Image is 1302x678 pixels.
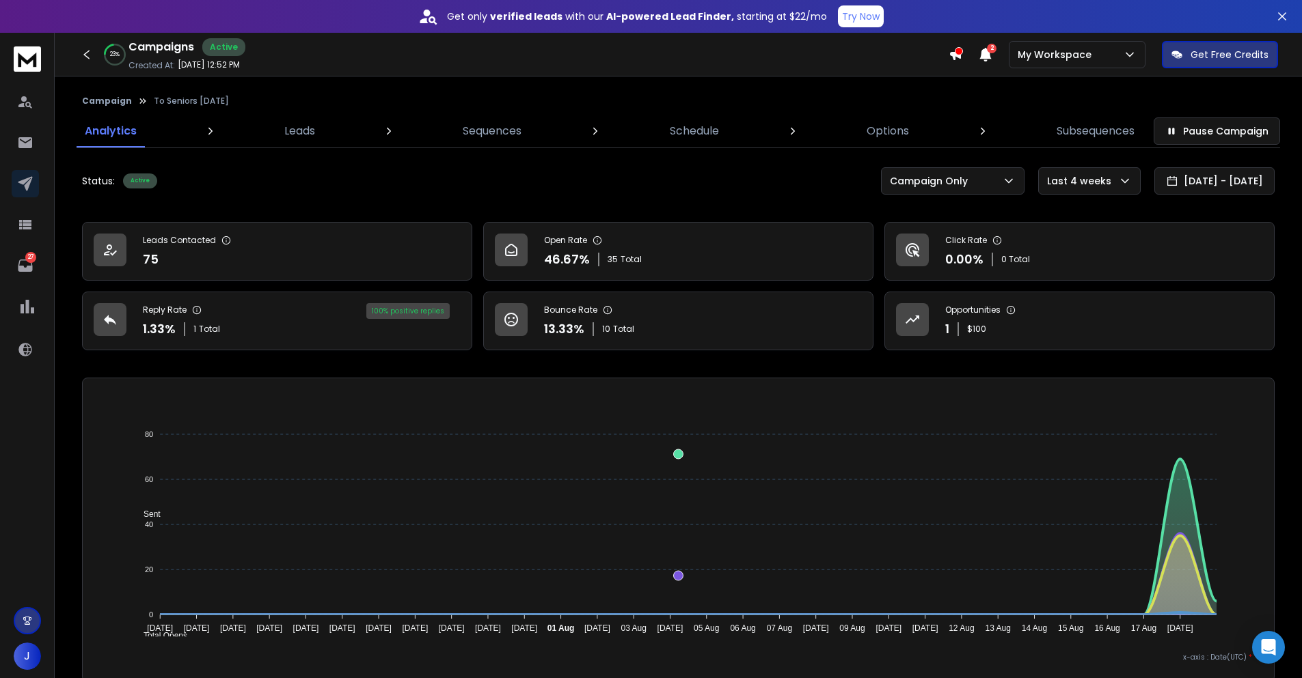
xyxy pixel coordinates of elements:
[145,565,153,574] tspan: 20
[123,173,157,188] div: Active
[949,623,974,633] tspan: 12 Aug
[544,250,590,269] p: 46.67 %
[25,252,36,263] p: 27
[1022,623,1047,633] tspan: 14 Aug
[145,475,153,483] tspan: 60
[128,39,194,55] h1: Campaigns
[967,324,986,335] p: $ 100
[767,623,792,633] tspan: 07 Aug
[14,46,41,72] img: logo
[82,174,115,188] p: Status:
[199,324,220,335] span: Total
[284,123,315,139] p: Leads
[986,623,1011,633] tspan: 13 Aug
[143,320,176,339] p: 1.33 %
[662,115,727,147] a: Schedule
[1162,41,1278,68] button: Get Free Credits
[884,222,1275,281] a: Click Rate0.00%0 Total
[366,303,450,319] div: 100 % positive replies
[1191,48,1269,61] p: Get Free Credits
[730,623,755,633] tspan: 06 Aug
[14,642,41,670] button: J
[842,10,880,23] p: Try Now
[544,235,587,246] p: Open Rate
[193,324,196,335] span: 1
[670,123,719,139] p: Schedule
[276,115,323,147] a: Leads
[133,631,187,640] span: Total Opens
[945,250,984,269] p: 0.00 %
[483,292,873,350] a: Bounce Rate13.33%10Total
[657,623,683,633] tspan: [DATE]
[447,10,827,23] p: Get only with our starting at $22/mo
[143,250,159,269] p: 75
[82,96,132,107] button: Campaign
[105,652,1252,662] p: x-axis : Date(UTC)
[987,44,996,53] span: 2
[220,623,246,633] tspan: [DATE]
[511,623,537,633] tspan: [DATE]
[439,623,465,633] tspan: [DATE]
[544,320,584,339] p: 13.33 %
[803,623,829,633] tspan: [DATE]
[621,254,642,265] span: Total
[602,324,610,335] span: 10
[1058,623,1083,633] tspan: 15 Aug
[606,10,734,23] strong: AI-powered Lead Finder,
[1154,167,1275,195] button: [DATE] - [DATE]
[145,430,153,438] tspan: 80
[402,623,428,633] tspan: [DATE]
[890,174,973,188] p: Campaign Only
[463,123,521,139] p: Sequences
[694,623,719,633] tspan: 05 Aug
[1018,48,1097,61] p: My Workspace
[547,623,575,633] tspan: 01 Aug
[178,59,240,70] p: [DATE] 12:52 PM
[838,5,884,27] button: Try Now
[184,623,210,633] tspan: [DATE]
[366,623,392,633] tspan: [DATE]
[912,623,938,633] tspan: [DATE]
[329,623,355,633] tspan: [DATE]
[145,520,153,528] tspan: 40
[544,305,597,315] p: Bounce Rate
[945,320,949,339] p: 1
[884,292,1275,350] a: Opportunities1$100
[149,610,153,619] tspan: 0
[621,623,646,633] tspan: 03 Aug
[143,305,187,315] p: Reply Rate
[1131,623,1156,633] tspan: 17 Aug
[143,235,216,246] p: Leads Contacted
[475,623,501,633] tspan: [DATE]
[483,222,873,281] a: Open Rate46.67%35Total
[1001,254,1030,265] p: 0 Total
[1167,623,1193,633] tspan: [DATE]
[608,254,618,265] span: 35
[154,96,229,107] p: To Seniors [DATE]
[202,38,245,56] div: Active
[858,115,917,147] a: Options
[839,623,865,633] tspan: 09 Aug
[945,305,1001,315] p: Opportunities
[1057,123,1135,139] p: Subsequences
[613,324,634,335] span: Total
[133,509,161,519] span: Sent
[147,623,173,633] tspan: [DATE]
[12,252,39,279] a: 27
[455,115,530,147] a: Sequences
[82,292,472,350] a: Reply Rate1.33%1Total100% positive replies
[293,623,319,633] tspan: [DATE]
[945,235,987,246] p: Click Rate
[1094,623,1120,633] tspan: 16 Aug
[256,623,282,633] tspan: [DATE]
[1047,174,1117,188] p: Last 4 weeks
[82,222,472,281] a: Leads Contacted75
[1154,117,1280,145] button: Pause Campaign
[490,10,562,23] strong: verified leads
[867,123,909,139] p: Options
[1252,631,1285,664] div: Open Intercom Messenger
[85,123,137,139] p: Analytics
[1048,115,1143,147] a: Subsequences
